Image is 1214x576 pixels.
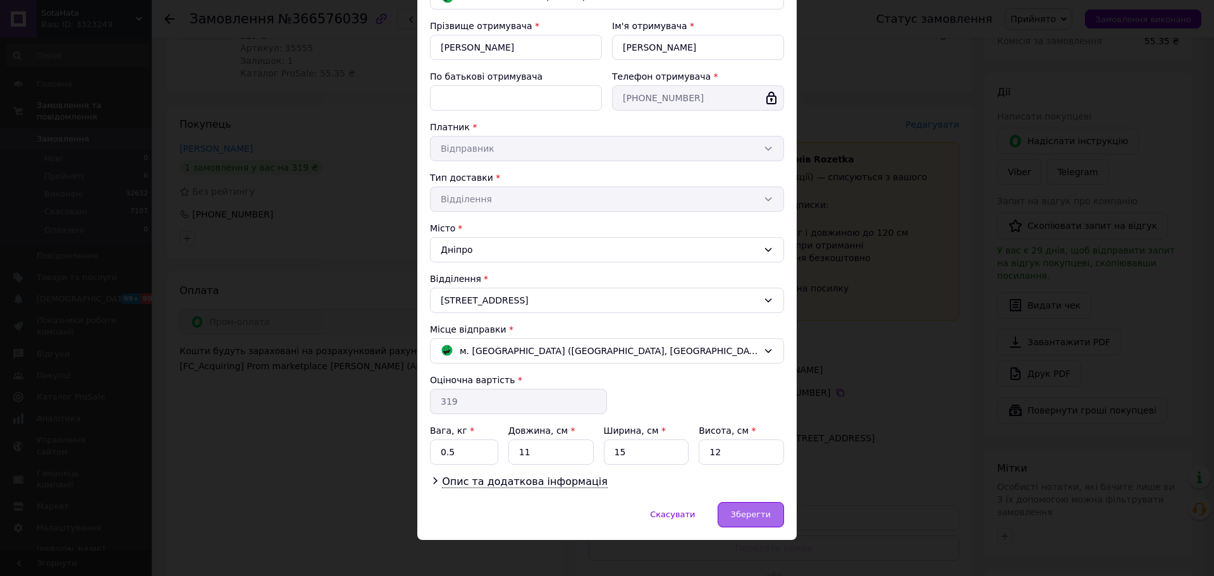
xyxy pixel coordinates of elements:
[612,21,687,31] label: Ім'я отримувача
[604,426,666,436] label: Ширина, см
[612,71,711,82] label: Телефон отримувача
[430,222,784,235] div: Місто
[508,426,575,436] label: Довжина, см
[430,426,474,436] label: Вага, кг
[442,475,608,488] span: Опис та додаткова інформація
[430,237,784,262] div: Дніпро
[612,85,784,111] input: +380
[430,375,515,385] label: Оціночна вартість
[460,344,758,358] span: м. [GEOGRAPHIC_DATA] ([GEOGRAPHIC_DATA], [GEOGRAPHIC_DATA].); Соборний просп., 222
[430,288,784,313] div: [STREET_ADDRESS]
[430,273,784,285] div: Відділення
[699,426,756,436] label: Висота, см
[430,71,543,82] label: По батькові отримувача
[731,510,771,519] span: Зберегти
[430,121,784,133] div: Платник
[430,21,532,31] label: Прізвище отримувача
[650,510,695,519] span: Скасувати
[430,171,784,184] div: Тип доставки
[430,323,784,336] div: Місце відправки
